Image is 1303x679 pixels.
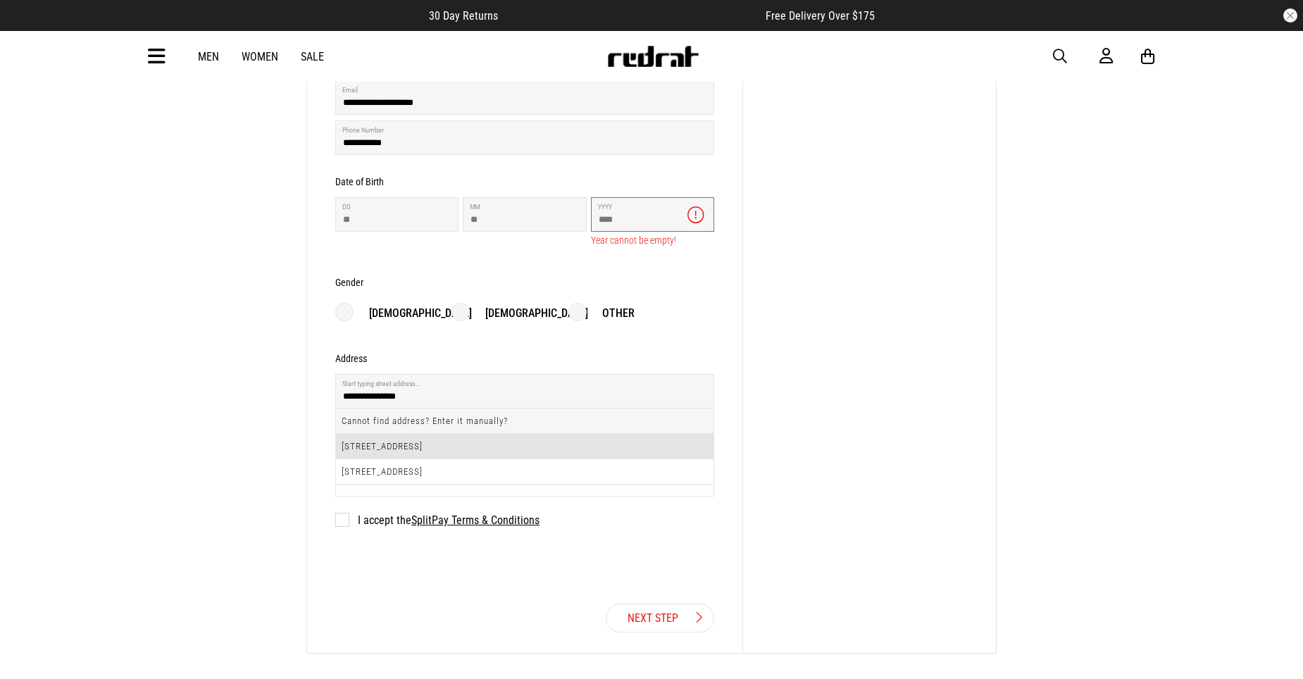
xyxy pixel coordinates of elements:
a: SplitPay Terms & Conditions [411,513,540,527]
li: Cannot find address? Enter it manually? [336,409,713,434]
p: [DEMOGRAPHIC_DATA] [355,305,472,322]
span: Free Delivery Over $175 [766,9,875,23]
span: 30 Day Returns [429,9,498,23]
a: Men [198,50,219,63]
h3: Gender [335,277,363,288]
p: Year cannot be empty! [591,235,714,246]
img: Redrat logo [606,46,699,67]
p: Other [588,305,635,322]
li: [STREET_ADDRESS] [336,434,713,459]
a: Next Step [606,604,714,633]
p: [DEMOGRAPHIC_DATA] [471,305,588,322]
label: I accept the [335,513,540,527]
a: Women [242,50,278,63]
iframe: Customer reviews powered by Trustpilot [526,8,737,23]
a: Sale [301,50,324,63]
h3: Address [335,353,367,364]
button: Open LiveChat chat widget [11,6,54,48]
h3: Date of Birth [335,176,384,187]
li: [STREET_ADDRESS] [336,459,713,484]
